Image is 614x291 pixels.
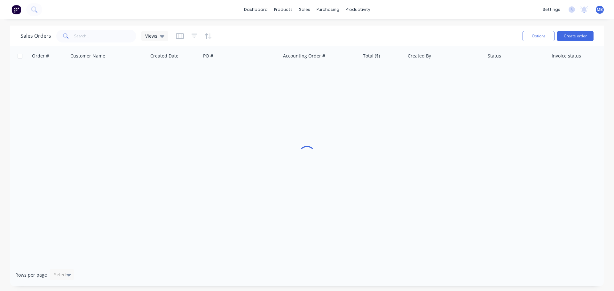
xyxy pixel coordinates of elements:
[408,53,431,59] div: Created By
[20,33,51,39] h1: Sales Orders
[203,53,213,59] div: PO #
[150,53,178,59] div: Created Date
[539,5,563,14] div: settings
[145,33,157,39] span: Views
[12,5,21,14] img: Factory
[54,272,71,278] div: Select...
[283,53,325,59] div: Accounting Order #
[488,53,501,59] div: Status
[523,31,555,41] button: Options
[342,5,374,14] div: productivity
[363,53,380,59] div: Total ($)
[557,31,594,41] button: Create order
[597,7,603,12] span: MB
[552,53,581,59] div: Invoice status
[241,5,271,14] a: dashboard
[70,53,105,59] div: Customer Name
[313,5,342,14] div: purchasing
[296,5,313,14] div: sales
[271,5,296,14] div: products
[15,272,47,278] span: Rows per page
[32,53,49,59] div: Order #
[74,30,137,42] input: Search...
